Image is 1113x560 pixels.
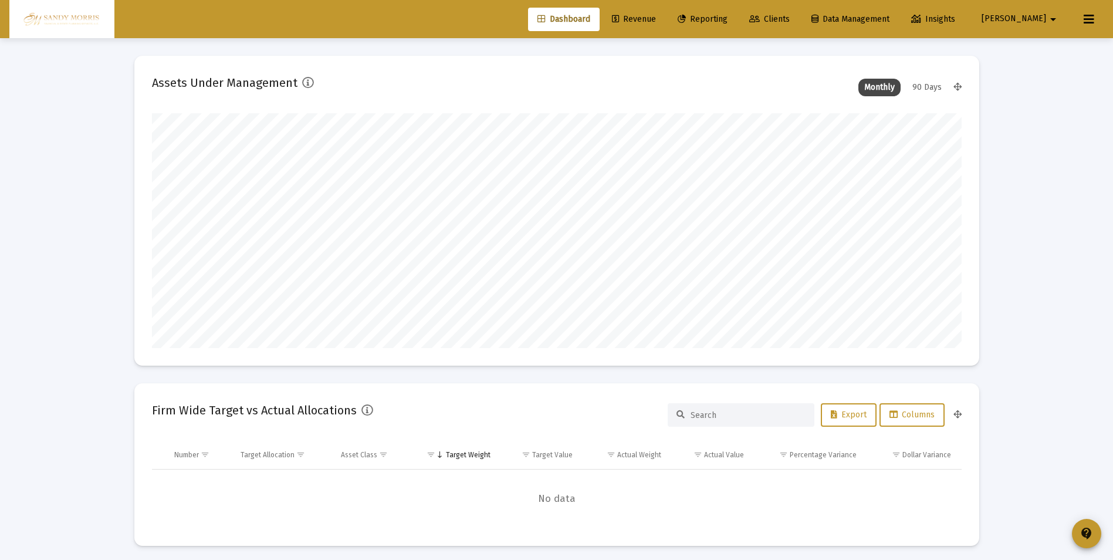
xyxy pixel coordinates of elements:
[607,450,615,459] span: Show filter options for column 'Actual Weight'
[166,441,233,469] td: Column Number
[499,441,581,469] td: Column Target Value
[522,450,530,459] span: Show filter options for column 'Target Value'
[752,441,865,469] td: Column Percentage Variance
[749,14,790,24] span: Clients
[411,441,499,469] td: Column Target Weight
[831,410,867,420] span: Export
[902,450,951,460] div: Dollar Variance
[892,450,901,459] span: Show filter options for column 'Dollar Variance'
[617,450,661,460] div: Actual Weight
[528,8,600,31] a: Dashboard
[811,14,889,24] span: Data Management
[296,450,305,459] span: Show filter options for column 'Target Allocation'
[821,403,877,427] button: Export
[532,450,573,460] div: Target Value
[779,450,788,459] span: Show filter options for column 'Percentage Variance'
[902,8,965,31] a: Insights
[537,14,590,24] span: Dashboard
[911,14,955,24] span: Insights
[581,441,669,469] td: Column Actual Weight
[1046,8,1060,31] mat-icon: arrow_drop_down
[858,79,901,96] div: Monthly
[152,492,962,505] span: No data
[241,450,295,460] div: Target Allocation
[879,403,945,427] button: Columns
[982,14,1046,24] span: [PERSON_NAME]
[802,8,899,31] a: Data Management
[152,401,357,420] h2: Firm Wide Target vs Actual Allocations
[1080,527,1094,541] mat-icon: contact_support
[678,14,728,24] span: Reporting
[446,450,490,460] div: Target Weight
[603,8,665,31] a: Revenue
[152,441,962,528] div: Data grid
[341,450,377,460] div: Asset Class
[865,441,961,469] td: Column Dollar Variance
[152,73,297,92] h2: Assets Under Management
[201,450,209,459] span: Show filter options for column 'Number'
[379,450,388,459] span: Show filter options for column 'Asset Class'
[693,450,702,459] span: Show filter options for column 'Actual Value'
[889,410,935,420] span: Columns
[691,410,806,420] input: Search
[18,8,106,31] img: Dashboard
[668,8,737,31] a: Reporting
[232,441,333,469] td: Column Target Allocation
[906,79,948,96] div: 90 Days
[427,450,435,459] span: Show filter options for column 'Target Weight'
[704,450,744,460] div: Actual Value
[669,441,752,469] td: Column Actual Value
[333,441,411,469] td: Column Asset Class
[612,14,656,24] span: Revenue
[967,7,1074,31] button: [PERSON_NAME]
[790,450,857,460] div: Percentage Variance
[740,8,799,31] a: Clients
[174,450,199,460] div: Number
